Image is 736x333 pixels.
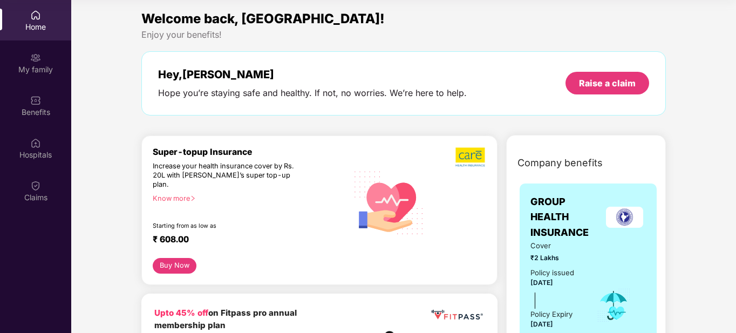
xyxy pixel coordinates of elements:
div: Starting from as low as [153,222,302,230]
span: [DATE] [530,320,553,328]
div: Hey, [PERSON_NAME] [158,68,467,81]
img: svg+xml;base64,PHN2ZyB4bWxucz0iaHR0cDovL3d3dy53My5vcmcvMjAwMC9zdmciIHhtbG5zOnhsaW5rPSJodHRwOi8vd3... [347,160,431,244]
img: fppp.png [430,307,485,324]
div: Super-topup Insurance [153,147,347,157]
span: GROUP HEALTH INSURANCE [530,194,603,240]
span: Company benefits [517,155,603,171]
img: insurerLogo [606,207,643,228]
img: icon [596,288,631,323]
img: svg+xml;base64,PHN2ZyBpZD0iSG9zcGl0YWxzIiB4bWxucz0iaHR0cDovL3d3dy53My5vcmcvMjAwMC9zdmciIHdpZHRoPS... [30,138,41,148]
img: svg+xml;base64,PHN2ZyBpZD0iSG9tZSIgeG1sbnM9Imh0dHA6Ly93d3cudzMub3JnLzIwMDAvc3ZnIiB3aWR0aD0iMjAiIG... [30,10,41,21]
div: Know more [153,194,341,202]
span: right [190,195,196,201]
div: Raise a claim [579,77,636,89]
div: ₹ 608.00 [153,234,337,247]
div: Enjoy your benefits! [141,29,666,40]
div: Increase your health insurance cover by Rs. 20L with [PERSON_NAME]’s super top-up plan. [153,162,301,189]
button: Buy Now [153,258,196,274]
div: Hope you’re staying safe and healthy. If not, no worries. We’re here to help. [158,87,467,99]
img: svg+xml;base64,PHN2ZyB3aWR0aD0iMjAiIGhlaWdodD0iMjAiIHZpZXdCb3g9IjAgMCAyMCAyMCIgZmlsbD0ibm9uZSIgeG... [30,52,41,63]
img: b5dec4f62d2307b9de63beb79f102df3.png [455,147,486,167]
div: Policy issued [530,267,574,278]
span: Welcome back, [GEOGRAPHIC_DATA]! [141,11,385,26]
b: Upto 45% off [154,308,208,318]
b: on Fitpass pro annual membership plan [154,308,297,331]
span: ₹2 Lakhs [530,253,581,263]
img: svg+xml;base64,PHN2ZyBpZD0iQmVuZWZpdHMiIHhtbG5zPSJodHRwOi8vd3d3LnczLm9yZy8yMDAwL3N2ZyIgd2lkdGg9Ij... [30,95,41,106]
span: [DATE] [530,278,553,287]
span: Cover [530,240,581,252]
div: Policy Expiry [530,309,573,320]
img: svg+xml;base64,PHN2ZyBpZD0iQ2xhaW0iIHhtbG5zPSJodHRwOi8vd3d3LnczLm9yZy8yMDAwL3N2ZyIgd2lkdGg9IjIwIi... [30,180,41,191]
